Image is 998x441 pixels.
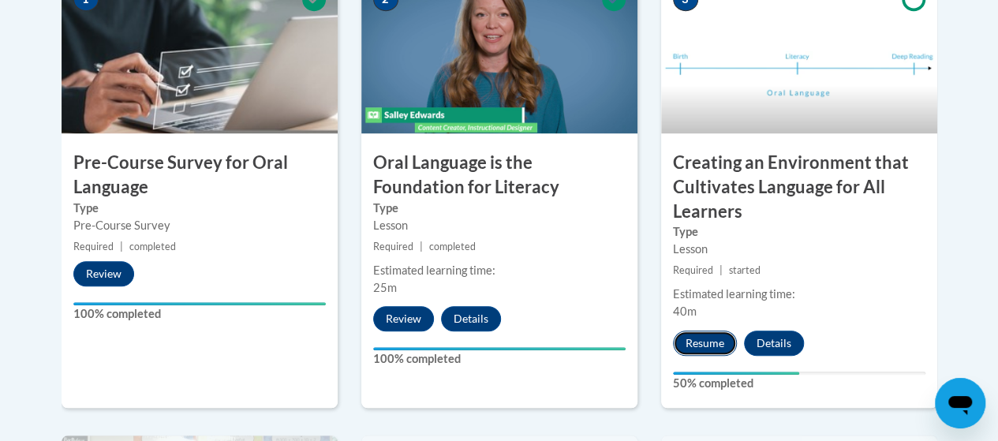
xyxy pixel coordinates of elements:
[673,286,925,303] div: Estimated learning time:
[729,264,761,276] span: started
[62,151,338,200] h3: Pre-Course Survey for Oral Language
[73,305,326,323] label: 100% completed
[373,200,626,217] label: Type
[429,241,476,252] span: completed
[373,306,434,331] button: Review
[661,151,937,223] h3: Creating an Environment that Cultivates Language for All Learners
[73,261,134,286] button: Review
[673,305,697,318] span: 40m
[673,331,737,356] button: Resume
[673,264,713,276] span: Required
[673,372,799,375] div: Your progress
[129,241,176,252] span: completed
[935,378,985,428] iframe: Button to launch messaging window
[373,281,397,294] span: 25m
[73,241,114,252] span: Required
[373,217,626,234] div: Lesson
[361,151,637,200] h3: Oral Language is the Foundation for Literacy
[673,375,925,392] label: 50% completed
[373,241,413,252] span: Required
[673,223,925,241] label: Type
[441,306,501,331] button: Details
[744,331,804,356] button: Details
[73,217,326,234] div: Pre-Course Survey
[420,241,423,252] span: |
[373,262,626,279] div: Estimated learning time:
[120,241,123,252] span: |
[373,347,626,350] div: Your progress
[720,264,723,276] span: |
[373,350,626,368] label: 100% completed
[673,241,925,258] div: Lesson
[73,200,326,217] label: Type
[73,302,326,305] div: Your progress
